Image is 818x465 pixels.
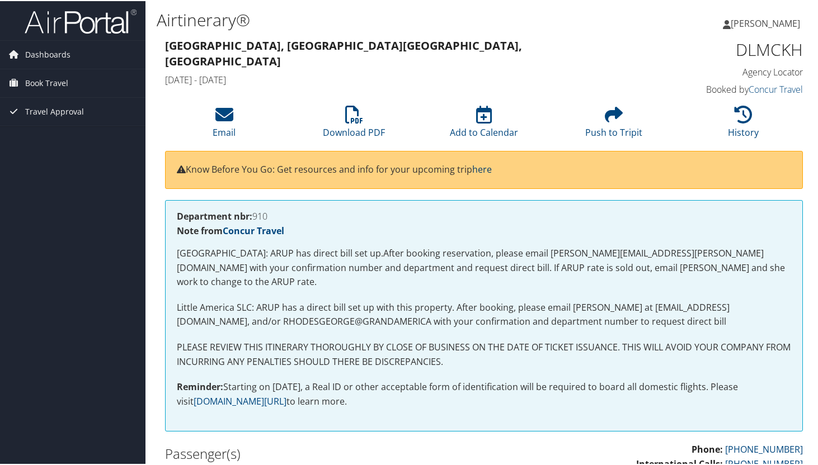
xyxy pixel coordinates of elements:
[731,16,800,29] span: [PERSON_NAME]
[656,82,803,94] h4: Booked by
[25,7,137,34] img: airportal-logo.png
[472,162,492,174] a: here
[177,379,791,407] p: Starting on [DATE], a Real ID or other acceptable form of identification will be required to boar...
[177,209,252,221] strong: Department nbr:
[450,111,518,137] a: Add to Calendar
[25,68,68,96] span: Book Travel
[323,111,386,137] a: Download PDF
[723,6,811,39] a: [PERSON_NAME]
[213,111,236,137] a: Email
[177,211,791,220] h4: 910
[725,442,803,454] a: [PHONE_NUMBER]
[165,443,476,462] h2: Passenger(s)
[656,37,803,60] h1: DLMCKH
[157,7,593,31] h1: Airtinerary®
[585,111,642,137] a: Push to Tripit
[25,97,84,125] span: Travel Approval
[728,111,759,137] a: History
[223,224,284,236] a: Concur Travel
[656,65,803,77] h4: Agency Locator
[749,82,803,94] a: Concur Travel
[692,442,723,454] strong: Phone:
[165,37,522,68] strong: [GEOGRAPHIC_DATA], [GEOGRAPHIC_DATA] [GEOGRAPHIC_DATA], [GEOGRAPHIC_DATA]
[165,73,640,85] h4: [DATE] - [DATE]
[177,224,284,236] strong: Note from
[177,162,791,176] p: Know Before You Go: Get resources and info for your upcoming trip
[177,339,791,368] p: PLEASE REVIEW THIS ITINERARY THOROUGHLY BY CLOSE OF BUSINESS ON THE DATE OF TICKET ISSUANCE. THIS...
[177,379,223,392] strong: Reminder:
[25,40,70,68] span: Dashboards
[177,300,791,328] p: Little America SLC: ARUP has a direct bill set up with this property. After booking, please email...
[177,245,791,288] p: [GEOGRAPHIC_DATA]: ARUP has direct bill set up.After booking reservation, please email [PERSON_NA...
[194,394,286,406] a: [DOMAIN_NAME][URL]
